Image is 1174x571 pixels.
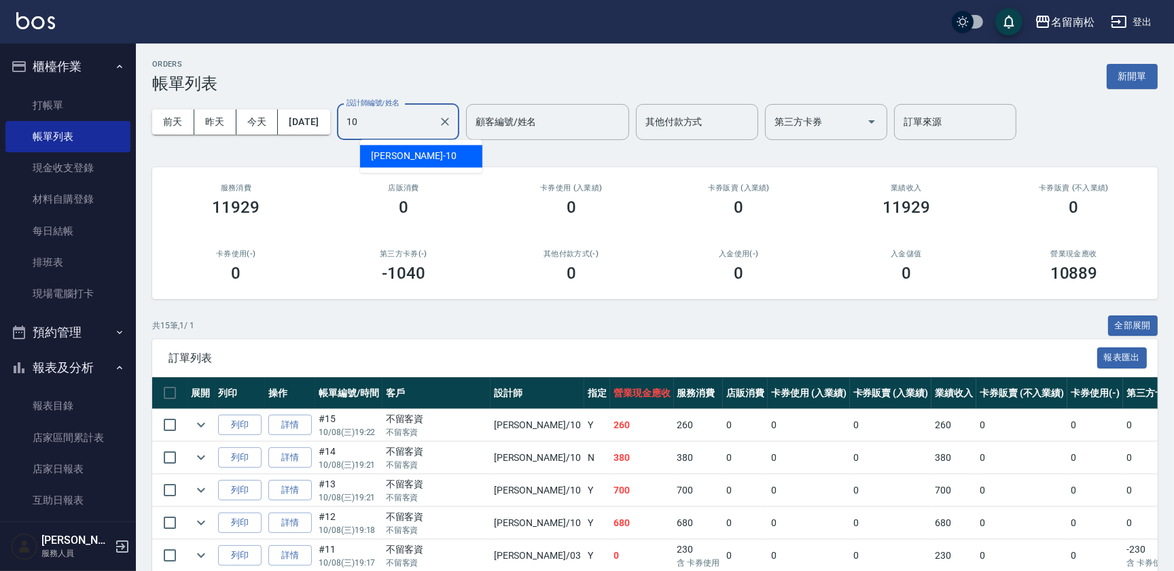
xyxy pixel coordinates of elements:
[768,474,850,506] td: 0
[1067,474,1123,506] td: 0
[319,524,379,536] p: 10/08 (三) 19:18
[677,557,720,569] p: 含 卡券使用
[491,409,584,441] td: [PERSON_NAME] /10
[315,474,383,506] td: #13
[16,12,55,29] img: Logo
[218,447,262,468] button: 列印
[315,377,383,409] th: 帳單編號/時間
[610,409,674,441] td: 260
[386,412,487,426] div: 不留客資
[383,377,491,409] th: 客戶
[5,49,130,84] button: 櫃檯作業
[723,474,768,506] td: 0
[768,507,850,539] td: 0
[503,184,639,192] h2: 卡券使用 (入業績)
[1067,409,1123,441] td: 0
[336,184,472,192] h2: 店販消費
[674,442,724,474] td: 380
[1051,14,1095,31] div: 名留南松
[5,350,130,385] button: 報表及分析
[1105,10,1158,35] button: 登出
[850,377,932,409] th: 卡券販賣 (入業績)
[319,557,379,569] p: 10/08 (三) 19:17
[674,507,724,539] td: 680
[734,264,743,283] h3: 0
[491,377,584,409] th: 設計師
[386,445,487,459] div: 不留客資
[5,453,130,485] a: 店家日報表
[5,90,130,121] a: 打帳單
[194,109,236,135] button: 昨天
[346,98,399,108] label: 設計師編號/姓名
[584,507,610,539] td: Y
[1067,377,1123,409] th: 卡券使用(-)
[152,74,217,93] h3: 帳單列表
[218,513,262,534] button: 列印
[1006,184,1141,192] h2: 卡券販賣 (不入業績)
[976,507,1067,539] td: 0
[268,545,312,566] a: 詳情
[5,485,130,516] a: 互助日報表
[5,278,130,309] a: 現場電腦打卡
[386,510,487,524] div: 不留客資
[931,507,976,539] td: 680
[610,442,674,474] td: 380
[1097,351,1148,364] a: 報表匯出
[5,247,130,278] a: 排班表
[976,377,1067,409] th: 卡券販賣 (不入業績)
[1067,442,1123,474] td: 0
[191,513,211,533] button: expand row
[610,377,674,409] th: 營業現金應收
[399,198,408,217] h3: 0
[931,377,976,409] th: 業績收入
[168,249,304,258] h2: 卡券使用(-)
[1107,69,1158,82] a: 新開單
[231,264,241,283] h3: 0
[723,507,768,539] td: 0
[976,474,1067,506] td: 0
[319,426,379,438] p: 10/08 (三) 19:22
[5,121,130,152] a: 帳單列表
[1067,507,1123,539] td: 0
[584,442,610,474] td: N
[168,184,304,192] h3: 服務消費
[1108,315,1158,336] button: 全部展開
[212,198,260,217] h3: 11929
[371,149,457,163] span: [PERSON_NAME] -10
[41,547,111,559] p: 服務人員
[315,409,383,441] td: #15
[152,319,194,332] p: 共 15 筆, 1 / 1
[1107,64,1158,89] button: 新開單
[584,474,610,506] td: Y
[584,409,610,441] td: Y
[839,249,974,258] h2: 入金儲值
[850,442,932,474] td: 0
[931,474,976,506] td: 700
[268,480,312,501] a: 詳情
[5,215,130,247] a: 每日結帳
[610,474,674,506] td: 700
[976,409,1067,441] td: 0
[386,459,487,471] p: 不留客資
[386,477,487,491] div: 不留客資
[610,507,674,539] td: 680
[218,480,262,501] button: 列印
[5,315,130,350] button: 預約管理
[491,507,584,539] td: [PERSON_NAME] /10
[1097,347,1148,368] button: 報表匯出
[850,409,932,441] td: 0
[218,545,262,566] button: 列印
[236,109,279,135] button: 今天
[319,459,379,471] p: 10/08 (三) 19:21
[336,249,472,258] h2: 第三方卡券(-)
[491,442,584,474] td: [PERSON_NAME] /10
[191,480,211,500] button: expand row
[5,516,130,547] a: 互助排行榜
[734,198,743,217] h3: 0
[315,507,383,539] td: #12
[435,112,455,131] button: Clear
[976,442,1067,474] td: 0
[191,545,211,566] button: expand row
[386,426,487,438] p: 不留客資
[386,524,487,536] p: 不留客資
